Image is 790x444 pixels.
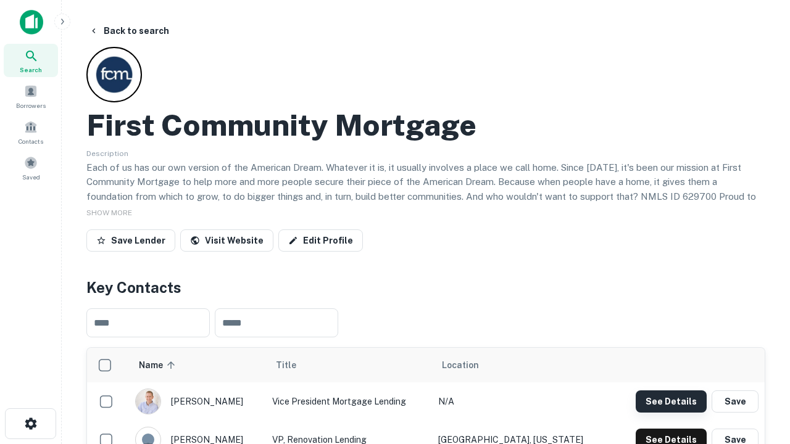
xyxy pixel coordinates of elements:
[139,358,179,372] span: Name
[278,229,363,252] a: Edit Profile
[442,358,479,372] span: Location
[86,149,128,158] span: Description
[712,390,759,413] button: Save
[4,115,58,149] a: Contacts
[276,358,312,372] span: Title
[19,136,43,146] span: Contacts
[86,160,765,218] p: Each of us has our own version of the American Dream. Whatever it is, it usually involves a place...
[20,65,42,75] span: Search
[135,388,260,414] div: [PERSON_NAME]
[20,10,43,35] img: capitalize-icon.png
[136,389,160,414] img: 1520878720083
[84,20,174,42] button: Back to search
[432,382,611,421] td: N/A
[636,390,707,413] button: See Details
[86,276,765,298] h4: Key Contacts
[86,107,476,143] h2: First Community Mortgage
[4,80,58,113] a: Borrowers
[16,101,46,110] span: Borrowers
[728,306,790,365] iframe: Chat Widget
[180,229,273,252] a: Visit Website
[129,348,266,382] th: Name
[4,151,58,184] a: Saved
[86,208,132,217] span: SHOW MORE
[266,382,432,421] td: Vice President Mortgage Lending
[22,172,40,182] span: Saved
[4,44,58,77] a: Search
[432,348,611,382] th: Location
[86,229,175,252] button: Save Lender
[266,348,432,382] th: Title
